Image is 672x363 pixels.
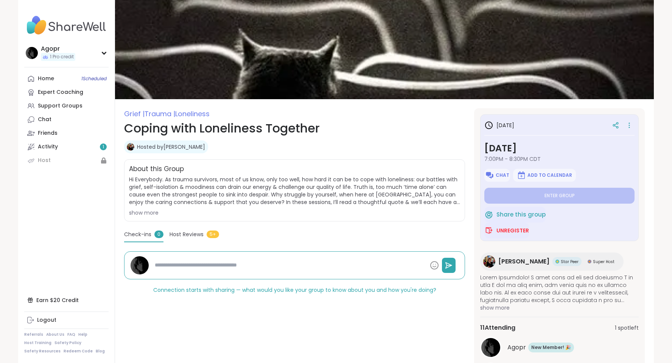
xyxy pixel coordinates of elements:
[24,12,109,39] img: ShareWell Nav Logo
[484,210,493,219] img: ShareWell Logomark
[137,143,205,151] a: Hosted by[PERSON_NAME]
[561,259,579,265] span: Star Peer
[124,119,465,137] h1: Coping with Loneliness Together
[527,172,572,178] span: Add to Calendar
[496,210,546,219] span: Share this group
[496,172,509,178] span: Chat
[588,260,591,263] img: Super Host
[484,188,635,204] button: Enter group
[24,293,109,307] div: Earn $20 Credit
[170,231,204,238] span: Host Reviews
[153,286,436,294] span: Connection starts with sharing — what would you like your group to know about you and how you're ...
[480,323,515,332] span: 11 Attending
[507,343,526,352] span: Agopr
[544,193,575,199] span: Enter group
[24,126,109,140] a: Friends
[555,260,559,263] img: Star Peer
[175,109,210,118] span: Loneliness
[24,340,51,346] a: Host Training
[480,337,639,358] a: AgoprAgoprNew Member! 🎉
[124,109,145,118] span: Grief |
[38,75,54,83] div: Home
[38,89,83,96] div: Expert Coaching
[513,169,576,182] button: Add to Calendar
[480,304,639,312] span: show more
[485,171,494,180] img: ShareWell Logomark
[24,349,61,354] a: Safety Resources
[24,72,109,86] a: Home1Scheduled
[41,45,75,53] div: Agopr
[24,140,109,154] a: Activity1
[38,102,82,110] div: Support Groups
[96,349,105,354] a: Blog
[484,121,514,130] h3: [DATE]
[517,171,526,180] img: ShareWell Logomark
[484,169,510,182] button: Chat
[129,209,460,217] div: show more
[64,349,93,354] a: Redeem Code
[484,223,529,238] button: Unregister
[496,227,529,234] span: Unregister
[24,313,109,327] a: Logout
[481,338,500,357] img: Agopr
[24,113,109,126] a: Chat
[81,76,107,82] span: 1 Scheduled
[67,332,75,337] a: FAQ
[480,252,624,271] a: Judy[PERSON_NAME]Star PeerStar PeerSuper HostSuper Host
[131,256,149,274] img: Agopr
[483,256,495,268] img: Judy
[78,332,87,337] a: Help
[38,129,58,137] div: Friends
[46,332,64,337] a: About Us
[24,154,109,167] a: Host
[54,340,81,346] a: Safety Policy
[484,207,546,223] button: Share this group
[38,157,51,164] div: Host
[480,274,639,304] span: Lorem Ipsumdolo! S amet cons ad eli sed doeiusmo T in utla E dol ma aliq enim, adm venia quis no ...
[207,231,219,238] span: 5+
[129,164,184,174] h2: About this Group
[498,257,549,266] span: [PERSON_NAME]
[26,47,38,59] img: Agopr
[50,54,74,60] span: 1 Pro credit
[103,144,104,150] span: 1
[127,143,134,151] img: Judy
[484,142,635,155] h3: [DATE]
[145,109,175,118] span: Trauma |
[129,176,460,206] span: Hi Everybody. As trauma survivors, most of us know, only too well, how hard it can be to cope wit...
[124,231,151,238] span: Check-ins
[615,324,639,332] span: 1 spot left
[24,99,109,113] a: Support Groups
[24,332,43,337] a: Referrals
[531,344,571,351] span: New Member! 🎉
[484,226,493,235] img: ShareWell Logomark
[37,316,56,324] div: Logout
[38,143,58,151] div: Activity
[484,155,635,163] span: 7:00PM - 8:30PM CDT
[24,86,109,99] a: Expert Coaching
[154,231,163,238] span: 0
[593,259,614,265] span: Super Host
[38,116,51,123] div: Chat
